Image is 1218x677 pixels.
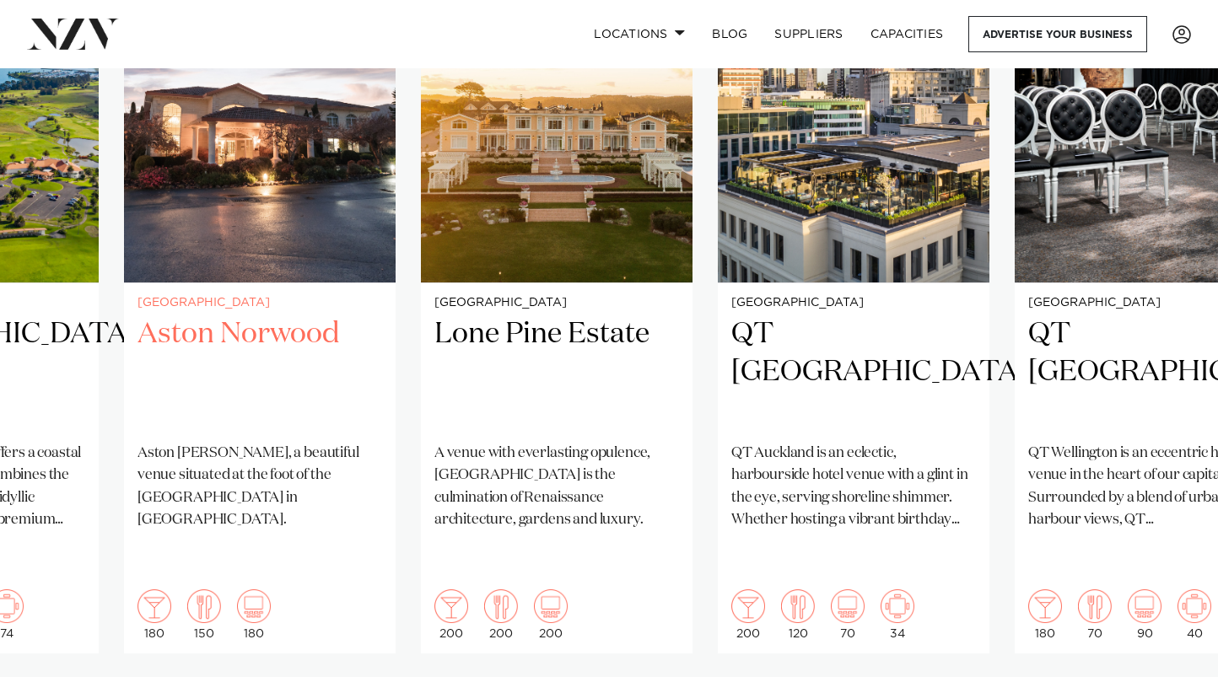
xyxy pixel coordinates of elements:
[534,589,568,623] img: theatre.png
[698,16,761,52] a: BLOG
[881,589,914,623] img: meeting.png
[484,589,518,623] img: dining.png
[237,589,271,623] img: theatre.png
[137,589,171,623] img: cocktail.png
[434,443,679,531] p: A venue with everlasting opulence, [GEOGRAPHIC_DATA] is the culmination of Renaissance architectu...
[968,16,1147,52] a: Advertise your business
[137,589,171,640] div: 180
[761,16,856,52] a: SUPPLIERS
[187,589,221,623] img: dining.png
[1178,589,1211,640] div: 40
[1128,589,1161,640] div: 90
[27,19,119,49] img: nzv-logo.png
[731,297,976,309] small: [GEOGRAPHIC_DATA]
[731,589,765,623] img: cocktail.png
[137,443,382,531] p: Aston [PERSON_NAME], a beautiful venue situated at the foot of the [GEOGRAPHIC_DATA] in [GEOGRAPH...
[187,589,221,640] div: 150
[881,589,914,640] div: 34
[580,16,698,52] a: Locations
[1128,589,1161,623] img: theatre.png
[434,297,679,309] small: [GEOGRAPHIC_DATA]
[831,589,865,640] div: 70
[831,589,865,623] img: theatre.png
[137,297,382,309] small: [GEOGRAPHIC_DATA]
[137,315,382,429] h2: Aston Norwood
[731,315,976,429] h2: QT [GEOGRAPHIC_DATA]
[1078,589,1112,640] div: 70
[781,589,815,640] div: 120
[534,589,568,640] div: 200
[1028,589,1062,623] img: cocktail.png
[731,443,976,531] p: QT Auckland is an eclectic, harbourside hotel venue with a glint in the eye, serving shoreline sh...
[781,589,815,623] img: dining.png
[484,589,518,640] div: 200
[434,315,679,429] h2: Lone Pine Estate
[857,16,957,52] a: Capacities
[434,589,468,640] div: 200
[237,589,271,640] div: 180
[731,589,765,640] div: 200
[1178,589,1211,623] img: meeting.png
[434,589,468,623] img: cocktail.png
[1078,589,1112,623] img: dining.png
[1028,589,1062,640] div: 180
